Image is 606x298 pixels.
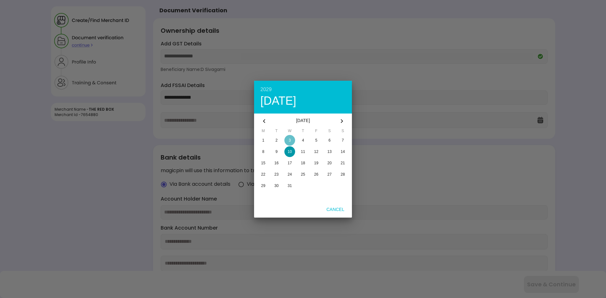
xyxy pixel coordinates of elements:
span: 1 [262,138,264,143]
button: 19 [310,158,323,168]
span: 18 [301,161,305,165]
button: 17 [283,158,296,168]
button: 2 [270,135,283,146]
span: 27 [327,172,331,177]
button: Cancel [321,204,349,215]
span: S [336,129,349,135]
button: 21 [336,158,349,168]
span: 22 [261,172,265,177]
button: 24 [283,169,296,180]
button: 31 [283,180,296,191]
button: 29 [257,180,270,191]
button: 20 [323,158,336,168]
span: M [257,129,270,135]
button: 25 [296,169,310,180]
div: [DATE] [272,114,334,129]
span: 20 [327,161,331,165]
span: 19 [314,161,318,165]
button: 8 [257,146,270,157]
span: 25 [301,172,305,177]
button: 16 [270,158,283,168]
span: 17 [288,161,292,165]
button: 7 [336,135,349,146]
span: T [296,129,310,135]
span: 15 [261,161,265,165]
span: 11 [301,149,305,154]
button: 11 [296,146,310,157]
button: 9 [270,146,283,157]
span: 31 [288,184,292,188]
button: 27 [323,169,336,180]
span: 10 [288,149,292,154]
button: 12 [310,146,323,157]
span: 23 [274,172,278,177]
span: S [323,129,336,135]
span: T [270,129,283,135]
span: F [310,129,323,135]
span: 13 [327,149,331,154]
span: 26 [314,172,318,177]
span: 28 [341,172,345,177]
span: Cancel [321,207,349,212]
button: 13 [323,146,336,157]
span: 9 [276,149,278,154]
button: 18 [296,158,310,168]
span: 24 [288,172,292,177]
button: 22 [257,169,270,180]
span: 8 [262,149,264,154]
span: 5 [315,138,318,143]
div: [DATE] [260,95,346,107]
button: 4 [296,135,310,146]
button: 6 [323,135,336,146]
button: 23 [270,169,283,180]
span: 29 [261,184,265,188]
span: 3 [289,138,291,143]
span: 14 [341,149,345,154]
span: 6 [329,138,331,143]
button: 28 [336,169,349,180]
button: 5 [310,135,323,146]
span: 16 [274,161,278,165]
button: 10 [283,146,296,157]
span: 7 [342,138,344,143]
span: 21 [341,161,345,165]
button: 15 [257,158,270,168]
span: 12 [314,149,318,154]
button: 26 [310,169,323,180]
button: 3 [283,135,296,146]
span: 4 [302,138,304,143]
div: 2029 [260,87,346,92]
span: 2 [276,138,278,143]
span: 30 [274,184,278,188]
button: 14 [336,146,349,157]
button: 30 [270,180,283,191]
span: W [283,129,296,135]
button: 1 [257,135,270,146]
